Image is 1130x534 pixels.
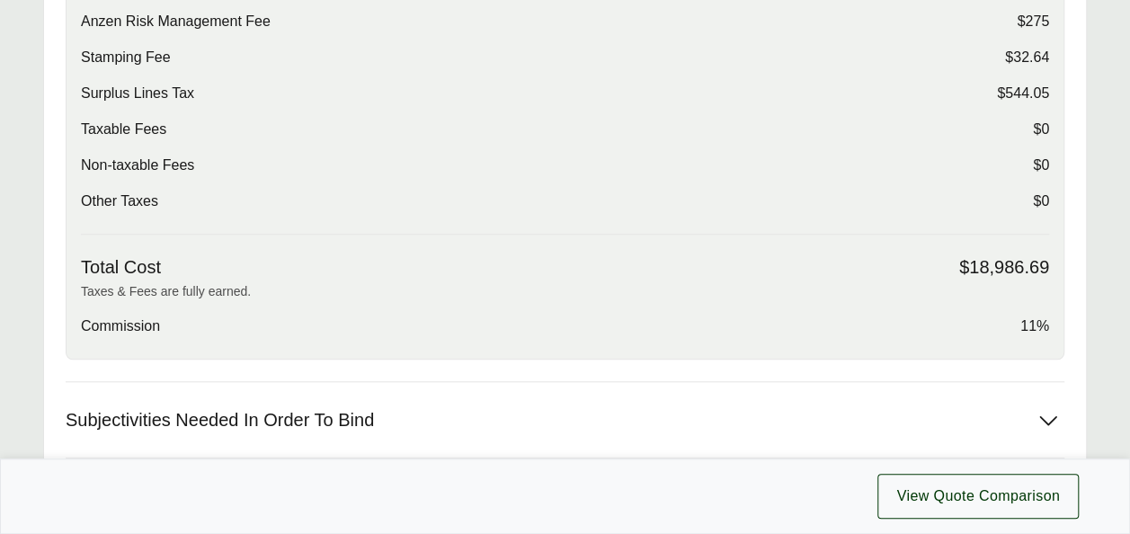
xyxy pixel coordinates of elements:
[1005,47,1049,68] span: $32.64
[877,474,1079,519] button: View Quote Comparison
[896,485,1060,507] span: View Quote Comparison
[1033,119,1049,140] span: $0
[81,47,171,68] span: Stamping Fee
[1020,316,1049,337] span: 11%
[66,409,374,432] span: Subjectivities Needed In Order To Bind
[1017,11,1049,32] span: $275
[81,11,271,32] span: Anzen Risk Management Fee
[81,282,1049,301] p: Taxes & Fees are fully earned.
[959,256,1049,279] span: $18,986.69
[66,382,1064,458] button: Subjectivities Needed In Order To Bind
[81,83,194,104] span: Surplus Lines Tax
[1033,191,1049,212] span: $0
[81,256,161,279] span: Total Cost
[81,155,194,176] span: Non-taxable Fees
[81,191,158,212] span: Other Taxes
[81,316,160,337] span: Commission
[1033,155,1049,176] span: $0
[81,119,166,140] span: Taxable Fees
[997,83,1049,104] span: $544.05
